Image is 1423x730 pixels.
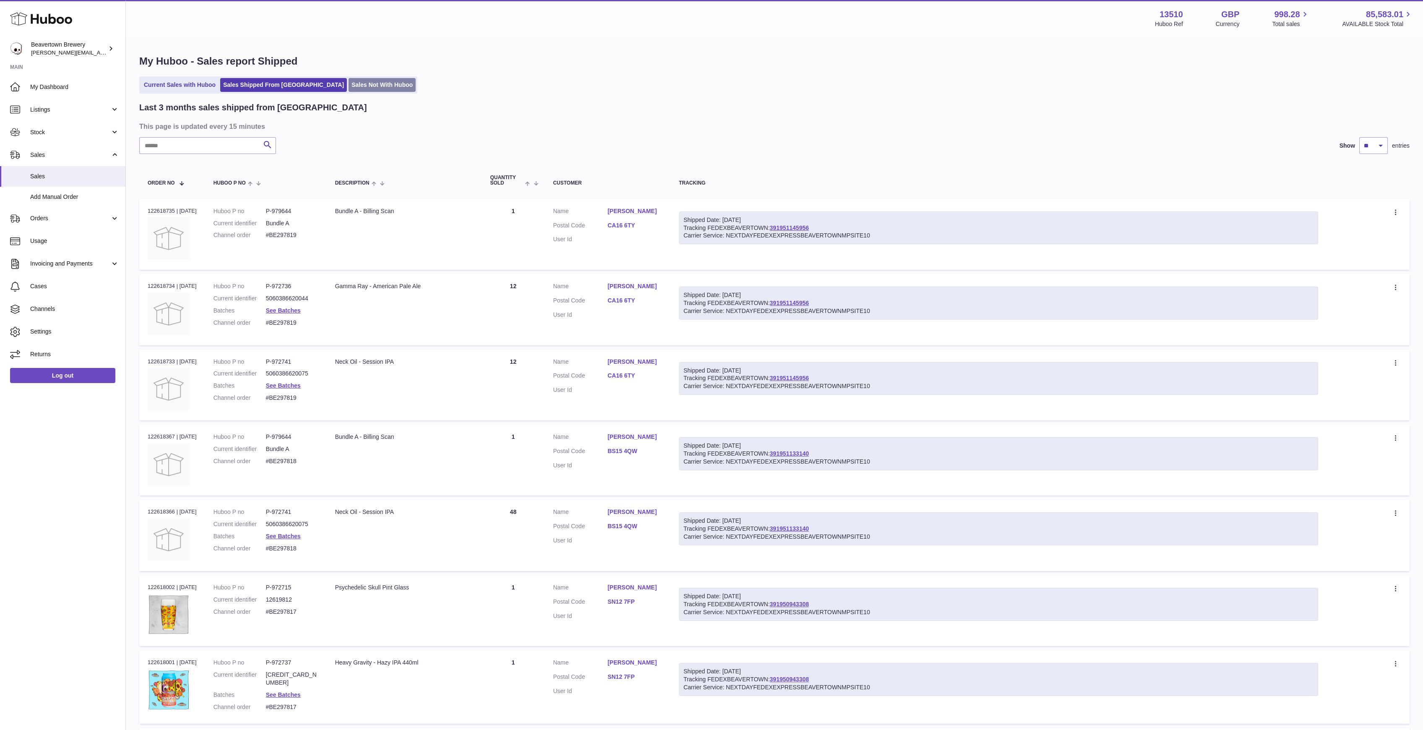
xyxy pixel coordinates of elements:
span: [PERSON_NAME][EMAIL_ADDRESS][PERSON_NAME][DOMAIN_NAME] [31,49,213,56]
dt: Current identifier [213,370,266,378]
dt: Batches [213,382,266,390]
a: 391950943308 [770,676,809,683]
a: SN12 7FP [608,673,662,681]
img: beavertown-brewery-heavy-gravity-hazy-ipa-can.png [148,669,190,711]
a: See Batches [266,691,301,698]
a: 998.28 Total sales [1272,9,1309,28]
dt: Huboo P no [213,508,266,516]
div: Tracking FEDEXBEAVERTOWN: [679,663,1319,696]
a: CA16 6TY [608,222,662,229]
div: Shipped Date: [DATE] [684,291,1314,299]
div: Neck Oil - Session IPA [335,358,473,366]
dt: Name [553,659,608,669]
dt: Current identifier [213,445,266,453]
div: Tracking FEDEXBEAVERTOWN: [679,362,1319,395]
td: 48 [482,500,545,571]
span: Orders [30,214,110,222]
a: See Batches [266,533,301,540]
div: 122618366 | [DATE] [148,508,197,516]
dt: Postal Code [553,447,608,457]
td: 1 [482,650,545,723]
dt: Batches [213,691,266,699]
div: Shipped Date: [DATE] [684,216,1314,224]
dt: Huboo P no [213,282,266,290]
dt: Name [553,207,608,217]
label: Show [1340,142,1355,150]
div: Shipped Date: [DATE] [684,517,1314,525]
div: Huboo Ref [1155,20,1183,28]
strong: 13510 [1160,9,1183,20]
dt: Channel order [213,703,266,711]
span: Stock [30,128,110,136]
a: Sales Not With Huboo [349,78,416,92]
dd: #BE297818 [266,457,318,465]
dt: User Id [553,386,608,394]
span: Order No [148,180,175,186]
dd: [CREDIT_CARD_NUMBER] [266,671,318,687]
dt: Current identifier [213,295,266,302]
dd: P-972741 [266,358,318,366]
a: SN12 7FP [608,598,662,606]
dt: Channel order [213,319,266,327]
a: Current Sales with Huboo [141,78,219,92]
img: beavertown-brewery-psychedlic-pint-glass_36326ebd-29c0-4cac-9570-52cf9d517ba4.png [148,594,190,636]
span: My Dashboard [30,83,119,91]
span: Settings [30,328,119,336]
div: Carrier Service: NEXTDAYFEDEXEXPRESSBEAVERTOWNMPSITE10 [684,232,1314,240]
a: 391951133140 [770,525,809,532]
img: no-photo.jpg [148,217,190,259]
a: [PERSON_NAME] [608,433,662,441]
a: [PERSON_NAME] [608,659,662,667]
dt: Postal Code [553,673,608,683]
dd: P-972737 [266,659,318,667]
dd: P-972736 [266,282,318,290]
div: 122618367 | [DATE] [148,433,197,441]
span: Returns [30,350,119,358]
span: Channels [30,305,119,313]
dt: Huboo P no [213,358,266,366]
dt: Name [553,584,608,594]
div: Tracking FEDEXBEAVERTOWN: [679,437,1319,470]
dt: User Id [553,235,608,243]
dd: P-972715 [266,584,318,592]
a: [PERSON_NAME] [608,282,662,290]
div: Tracking [679,180,1319,186]
a: BS15 4QW [608,447,662,455]
span: Sales [30,151,110,159]
td: 1 [482,425,545,495]
span: Cases [30,282,119,290]
dt: Name [553,433,608,443]
div: Tracking FEDEXBEAVERTOWN: [679,512,1319,545]
span: Sales [30,172,119,180]
div: Tracking FEDEXBEAVERTOWN: [679,588,1319,621]
dt: Huboo P no [213,433,266,441]
div: Psychedelic Skull Pint Glass [335,584,473,592]
img: Matthew.McCormack@beavertownbrewery.co.uk [10,42,23,55]
dt: Channel order [213,457,266,465]
dt: Postal Code [553,372,608,382]
dt: Huboo P no [213,659,266,667]
div: Bundle A - Billing Scan [335,433,473,441]
a: 391950943308 [770,601,809,607]
dt: Name [553,358,608,368]
div: 122618002 | [DATE] [148,584,197,591]
a: [PERSON_NAME] [608,207,662,215]
div: 122618001 | [DATE] [148,659,197,666]
dt: Huboo P no [213,207,266,215]
dt: User Id [553,311,608,319]
span: Add Manual Order [30,193,119,201]
a: Sales Shipped From [GEOGRAPHIC_DATA] [220,78,347,92]
div: 122618734 | [DATE] [148,282,197,290]
a: CA16 6TY [608,297,662,305]
span: 998.28 [1274,9,1300,20]
dt: User Id [553,461,608,469]
div: Carrier Service: NEXTDAYFEDEXEXPRESSBEAVERTOWNMPSITE10 [684,307,1314,315]
div: Shipped Date: [DATE] [684,667,1314,675]
dd: #BE297818 [266,545,318,553]
dd: 5060386620075 [266,370,318,378]
dd: P-979644 [266,207,318,215]
dt: Postal Code [553,222,608,232]
span: 85,583.01 [1366,9,1403,20]
div: Heavy Gravity - Hazy IPA 440ml [335,659,473,667]
dd: #BE297819 [266,231,318,239]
